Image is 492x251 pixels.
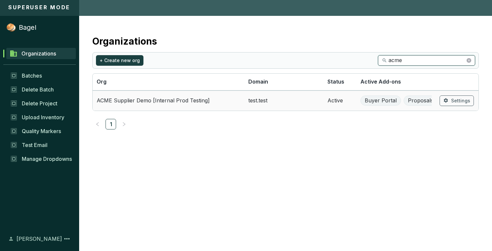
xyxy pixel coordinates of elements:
a: Delete Project [7,98,76,109]
span: test.test [248,97,320,104]
td: test.test [244,90,323,111]
a: Manage Dropdowns [7,153,76,164]
input: Search... [388,57,465,64]
span: Delete Batch [22,86,54,93]
li: Previous Page [92,119,103,129]
span: Quality Markers [22,128,61,134]
button: Settings [440,95,474,106]
span: Active Add-ons [360,78,401,85]
a: Upload Inventory [7,112,76,123]
a: Test Email [7,139,76,151]
span: Delete Project [22,100,57,107]
th: Status [323,74,356,90]
a: Organizations [6,48,76,59]
span: + Create new org [100,57,140,64]
span: Buyer Portal [360,95,401,106]
button: + Create new org [96,55,143,66]
span: Upload Inventory [22,114,64,121]
th: Domain [244,74,323,90]
h2: Organizations [92,34,157,48]
th: Org [93,74,244,90]
span: [PERSON_NAME] [16,235,62,243]
span: Domain [248,78,268,85]
span: Proposals [404,95,438,106]
a: Delete Batch [7,84,76,95]
span: Test Email [22,142,47,148]
button: left [92,119,103,129]
span: Batches [22,72,42,79]
a: Quality Markers [7,126,76,137]
td: ACME Supplier Demo [Internal Prod Testing] [93,90,244,111]
span: Org [97,78,107,85]
th: Active Add-ons [356,74,436,90]
span: Status [327,78,344,85]
a: 1 [106,119,116,129]
button: right [119,119,129,129]
li: Next Page [119,119,129,129]
span: Manage Dropdowns [22,156,72,162]
a: Batches [7,70,76,81]
p: Bagel [19,23,36,32]
span: Organizations [21,50,56,57]
span: Settings [451,97,470,104]
span: left [95,122,100,126]
td: Active [323,90,356,111]
span: right [122,122,126,126]
button: close-circle [467,58,471,63]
